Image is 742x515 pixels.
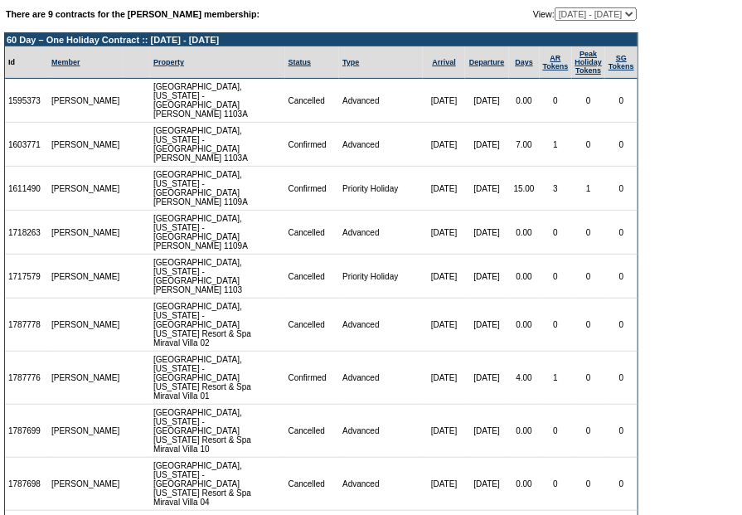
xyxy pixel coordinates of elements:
[509,123,540,167] td: 7.00
[423,352,464,405] td: [DATE]
[285,211,340,255] td: Cancelled
[465,299,509,352] td: [DATE]
[48,211,124,255] td: [PERSON_NAME]
[465,123,509,167] td: [DATE]
[509,211,540,255] td: 0.00
[48,123,124,167] td: [PERSON_NAME]
[540,211,572,255] td: 0
[150,79,285,123] td: [GEOGRAPHIC_DATA], [US_STATE] - [GEOGRAPHIC_DATA] [PERSON_NAME] 1103A
[572,211,606,255] td: 0
[342,58,359,66] a: Type
[339,79,423,123] td: Advanced
[51,58,80,66] a: Member
[285,79,340,123] td: Cancelled
[48,352,124,405] td: [PERSON_NAME]
[432,58,456,66] a: Arrival
[540,255,572,299] td: 0
[605,352,638,405] td: 0
[572,352,606,405] td: 0
[339,211,423,255] td: Advanced
[572,79,606,123] td: 0
[48,255,124,299] td: [PERSON_NAME]
[289,58,312,66] a: Status
[5,46,48,79] td: Id
[540,458,572,511] td: 0
[150,352,285,405] td: [GEOGRAPHIC_DATA], [US_STATE] - [GEOGRAPHIC_DATA] [US_STATE] Resort & Spa Miraval Villa 01
[150,405,285,458] td: [GEOGRAPHIC_DATA], [US_STATE] - [GEOGRAPHIC_DATA] [US_STATE] Resort & Spa Miraval Villa 10
[285,167,340,211] td: Confirmed
[5,458,48,511] td: 1787698
[540,299,572,352] td: 0
[423,79,464,123] td: [DATE]
[339,458,423,511] td: Advanced
[605,458,638,511] td: 0
[509,405,540,458] td: 0.00
[5,255,48,299] td: 1717579
[572,255,606,299] td: 0
[605,123,638,167] td: 0
[540,352,572,405] td: 1
[509,299,540,352] td: 0.00
[285,123,340,167] td: Confirmed
[543,54,569,70] a: ARTokens
[423,167,464,211] td: [DATE]
[5,352,48,405] td: 1787776
[150,458,285,511] td: [GEOGRAPHIC_DATA], [US_STATE] - [GEOGRAPHIC_DATA] [US_STATE] Resort & Spa Miraval Villa 04
[575,50,603,75] a: Peak HolidayTokens
[5,79,48,123] td: 1595373
[423,458,464,511] td: [DATE]
[423,211,464,255] td: [DATE]
[605,211,638,255] td: 0
[540,79,572,123] td: 0
[465,167,509,211] td: [DATE]
[339,123,423,167] td: Advanced
[48,299,124,352] td: [PERSON_NAME]
[509,352,540,405] td: 4.00
[465,211,509,255] td: [DATE]
[150,167,285,211] td: [GEOGRAPHIC_DATA], [US_STATE] - [GEOGRAPHIC_DATA] [PERSON_NAME] 1109A
[509,167,540,211] td: 15.00
[605,167,638,211] td: 0
[572,299,606,352] td: 0
[609,54,634,70] a: SGTokens
[5,167,48,211] td: 1611490
[5,299,48,352] td: 1787778
[572,458,606,511] td: 0
[5,123,48,167] td: 1603771
[454,7,637,21] td: View:
[48,79,124,123] td: [PERSON_NAME]
[509,458,540,511] td: 0.00
[540,405,572,458] td: 0
[423,405,464,458] td: [DATE]
[540,167,572,211] td: 3
[423,299,464,352] td: [DATE]
[48,167,124,211] td: [PERSON_NAME]
[285,299,340,352] td: Cancelled
[285,405,340,458] td: Cancelled
[48,405,124,458] td: [PERSON_NAME]
[339,352,423,405] td: Advanced
[509,255,540,299] td: 0.00
[339,299,423,352] td: Advanced
[153,58,184,66] a: Property
[465,255,509,299] td: [DATE]
[5,405,48,458] td: 1787699
[515,58,533,66] a: Days
[509,79,540,123] td: 0.00
[469,58,505,66] a: Departure
[150,123,285,167] td: [GEOGRAPHIC_DATA], [US_STATE] - [GEOGRAPHIC_DATA] [PERSON_NAME] 1103A
[605,79,638,123] td: 0
[48,458,124,511] td: [PERSON_NAME]
[150,299,285,352] td: [GEOGRAPHIC_DATA], [US_STATE] - [GEOGRAPHIC_DATA] [US_STATE] Resort & Spa Miraval Villa 02
[465,405,509,458] td: [DATE]
[339,255,423,299] td: Priority Holiday
[150,255,285,299] td: [GEOGRAPHIC_DATA], [US_STATE] - [GEOGRAPHIC_DATA] [PERSON_NAME] 1103
[572,123,606,167] td: 0
[5,211,48,255] td: 1718263
[605,405,638,458] td: 0
[465,79,509,123] td: [DATE]
[423,123,464,167] td: [DATE]
[285,255,340,299] td: Cancelled
[605,299,638,352] td: 0
[465,458,509,511] td: [DATE]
